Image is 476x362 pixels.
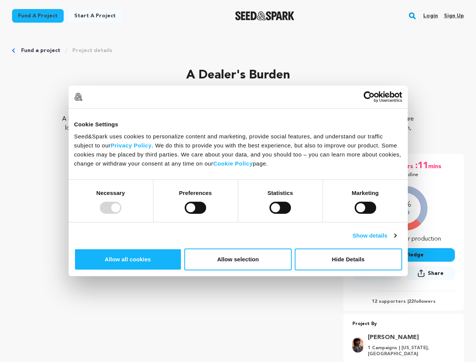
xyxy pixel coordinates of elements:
span: Share [406,266,455,283]
span: mins [428,160,443,172]
img: Seed&Spark Logo Dark Mode [235,11,294,20]
p: 1 Campaigns | [US_STATE], [GEOGRAPHIC_DATA] [368,345,450,357]
p: Project By [352,320,455,328]
a: Login [423,10,438,22]
p: A Dealer's Burden presents the story of a young clairvoyant who does a tarot reading with a despo... [57,115,419,142]
a: Start a project [68,9,122,23]
a: Usercentrics Cookiebot - opens in a new window [336,91,402,103]
p: [GEOGRAPHIC_DATA], [US_STATE] | Film Short [12,90,464,100]
div: Cookie Settings [74,120,402,129]
a: Show details [352,231,396,240]
strong: Statistics [268,189,293,196]
a: Project details [72,47,112,54]
p: 12 supporters | followers [352,299,455,305]
a: Seed&Spark Homepage [235,11,294,20]
strong: Preferences [179,189,212,196]
button: Allow all cookies [74,248,182,270]
a: Cookie Policy [213,160,253,166]
p: A Dealer's Burden [12,66,464,84]
div: Seed&Spark uses cookies to personalize content and marketing, provide social features, and unders... [74,132,402,168]
p: [DEMOGRAPHIC_DATA], Romance [12,100,464,109]
a: Goto Yanely Castellanos profile [368,333,450,342]
img: dd3d8e2bdc801657.jpg [352,337,363,353]
span: 22 [409,299,414,304]
button: Share [406,266,455,280]
a: Fund a project [21,47,60,54]
span: :11 [415,160,428,172]
button: Hide Details [295,248,402,270]
a: Privacy Policy [111,142,152,148]
strong: Marketing [352,189,379,196]
div: Breadcrumb [12,47,464,54]
button: Allow selection [184,248,292,270]
a: Fund a project [12,9,64,23]
img: logo [74,93,83,101]
a: Sign up [444,10,464,22]
strong: Necessary [96,189,125,196]
span: hrs [404,160,415,172]
span: Share [428,270,444,277]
